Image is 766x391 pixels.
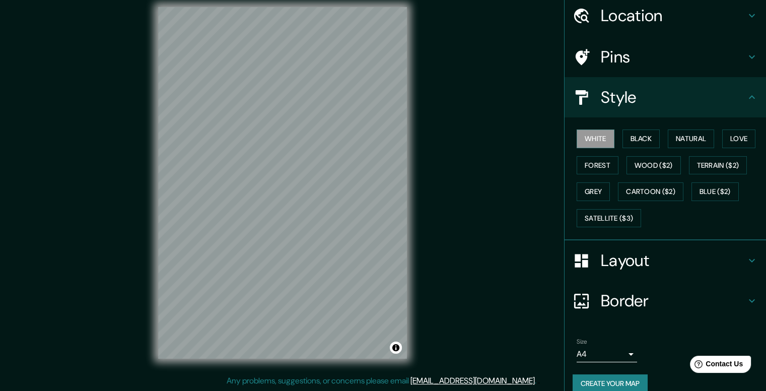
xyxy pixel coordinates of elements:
[158,7,407,359] canvas: Map
[618,182,683,201] button: Cartoon ($2)
[601,6,746,26] h4: Location
[601,291,746,311] h4: Border
[689,156,747,175] button: Terrain ($2)
[601,250,746,271] h4: Layout
[565,281,766,321] div: Border
[538,375,540,387] div: .
[676,352,755,380] iframe: Help widget launcher
[577,338,587,346] label: Size
[390,342,402,354] button: Toggle attribution
[577,156,618,175] button: Forest
[565,37,766,77] div: Pins
[626,156,681,175] button: Wood ($2)
[601,47,746,67] h4: Pins
[410,375,535,386] a: [EMAIL_ADDRESS][DOMAIN_NAME]
[577,129,614,148] button: White
[691,182,739,201] button: Blue ($2)
[577,182,610,201] button: Grey
[227,375,536,387] p: Any problems, suggestions, or concerns please email .
[577,209,641,228] button: Satellite ($3)
[536,375,538,387] div: .
[622,129,660,148] button: Black
[601,87,746,107] h4: Style
[565,240,766,281] div: Layout
[565,77,766,117] div: Style
[722,129,755,148] button: Love
[577,346,637,362] div: A4
[668,129,714,148] button: Natural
